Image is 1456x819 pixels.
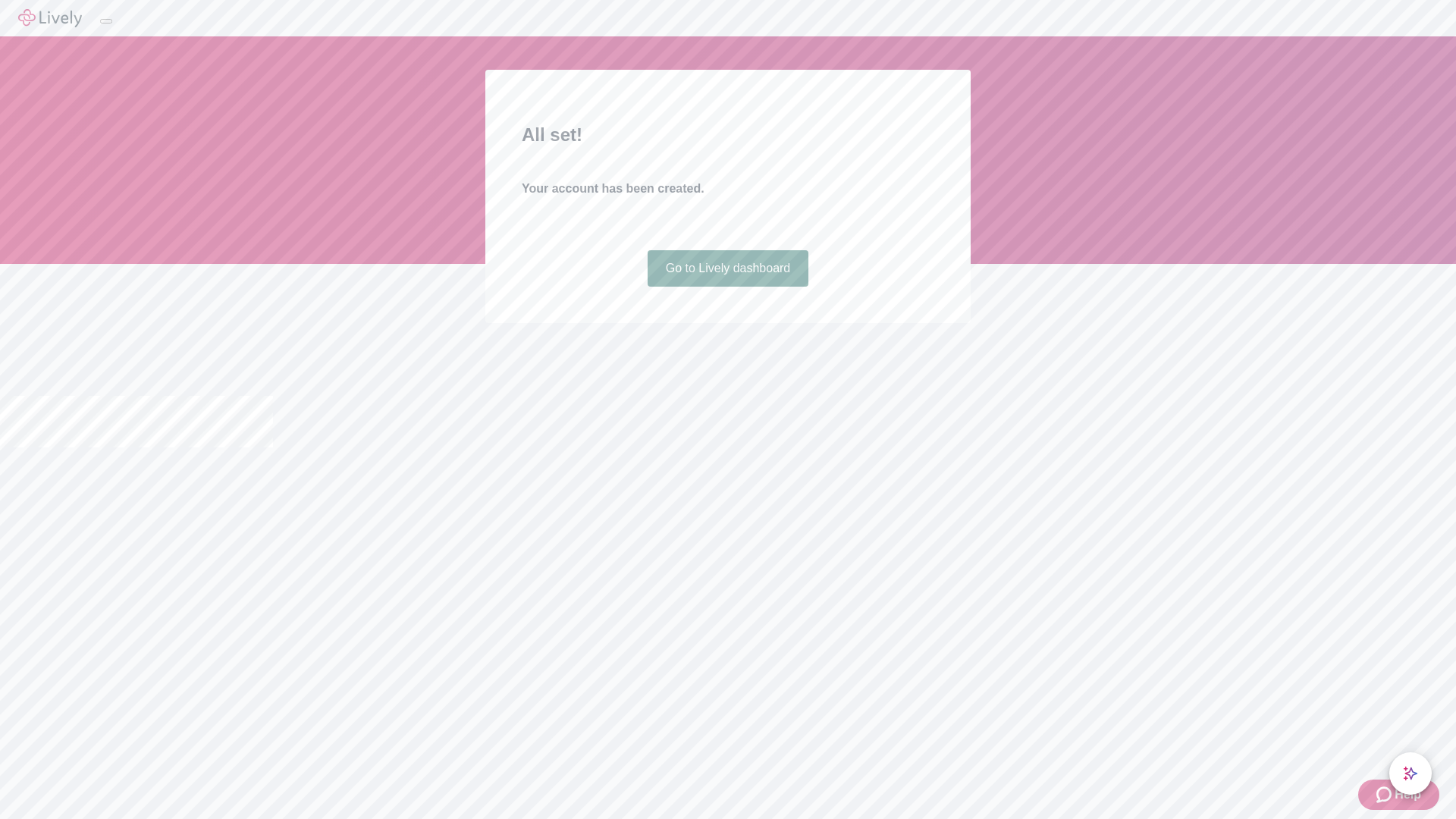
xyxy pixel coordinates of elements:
[100,19,112,24] button: Log out
[1376,786,1395,804] svg: Zendesk support icon
[1403,766,1418,781] svg: Lively AI Assistant
[18,9,82,27] img: Lively
[1395,786,1421,804] span: Help
[1389,752,1432,795] button: chat
[648,250,809,287] a: Go to Lively dashboard
[1358,780,1439,810] button: Zendesk support iconHelp
[522,121,934,149] h2: All set!
[522,180,934,198] h4: Your account has been created.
